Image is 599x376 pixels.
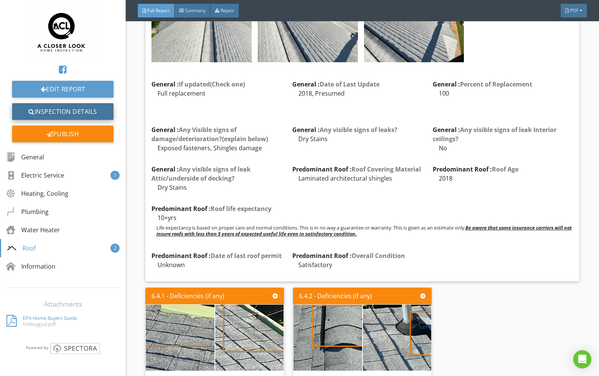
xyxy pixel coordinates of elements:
span: Repair [221,7,234,14]
strong: Predominant Roof : [433,165,519,173]
div: 2018 [433,174,573,183]
div: Laminated architectural shingles [292,174,433,183]
a: Edit Report [12,81,113,98]
span: Any visible signs of leak Attic/underside of decking? [151,165,251,182]
div: 100 [433,89,573,98]
span: Date of last roof permit [211,252,282,260]
span: Full Report [147,7,170,14]
span: Percent of Replacement [460,80,532,88]
div: Exposed fasteners, Shingles damage [151,143,292,153]
div: Open Intercom Messenger [573,350,591,368]
strong: Predominant Roof : [292,165,421,173]
span: Any visible signs of leaks? [320,126,397,134]
div: No [433,143,573,153]
strong: General : [292,80,380,88]
div: 2018, Presumed [292,89,433,98]
span: Overall Condition [352,252,405,260]
strong: General : [433,126,556,143]
span: Any visible signs of leak Interior ceilings? [433,126,556,143]
strong: General : [292,126,397,134]
div: Dry Stains [151,183,292,192]
div: Plumbing [6,207,49,216]
div: Satisfactory [292,260,433,269]
img: powered_by_spectora_2.png [25,343,101,354]
strong: General : [151,126,268,143]
div: Heating, Cooling [6,189,68,198]
div: Full replacement [151,89,292,98]
div: 1 [110,171,120,180]
strong: Be aware that some insurance carriers will not insure roofs with less than 5 years of expected us... [156,224,572,237]
span: Any Visible signs of damage/deterioration?(explain below) [151,126,268,143]
div: Information [6,262,55,271]
span: Summary [185,7,205,14]
div: Unknown [151,260,292,269]
strong: Predominant Roof : [151,205,271,213]
span: PDF [570,7,579,14]
span: Roof life expectancy [211,205,271,213]
div: hmbuygud.pdf [23,321,77,327]
strong: Predominant Roof : [151,252,282,260]
div: 10+yrs [151,213,573,222]
div: 6.4.2 - Deficiencies (if any) [299,291,372,300]
div: Roof [7,244,36,253]
strong: Predominant Roof : [292,252,405,260]
strong: General : [151,80,245,88]
div: Dry Stains [292,134,433,143]
img: logo.jpg [27,6,99,58]
a: Inspection Details [12,103,113,120]
span: Date of Last Update [320,80,380,88]
div: Electric Service [6,171,64,180]
a: EPA Home Buyers Guide hmbuygud.pdf [6,312,120,330]
span: If updated(Check one) [179,80,245,88]
div: Water Heater [6,225,60,234]
div: 6.4.1 - Deficiencies (if any) [151,291,224,300]
div: General [6,153,44,162]
span: Roof Covering Material [352,165,421,173]
div: 2 [110,244,120,253]
strong: General : [151,165,251,182]
div: EPA Home Buyers Guide [23,315,77,321]
strong: General : [433,80,532,88]
div: Publish [12,126,113,142]
p: Life expectancy is based on proper care and normal conditions. This is in no way a guarantee or w... [156,225,573,237]
span: Roof Age [492,165,519,173]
